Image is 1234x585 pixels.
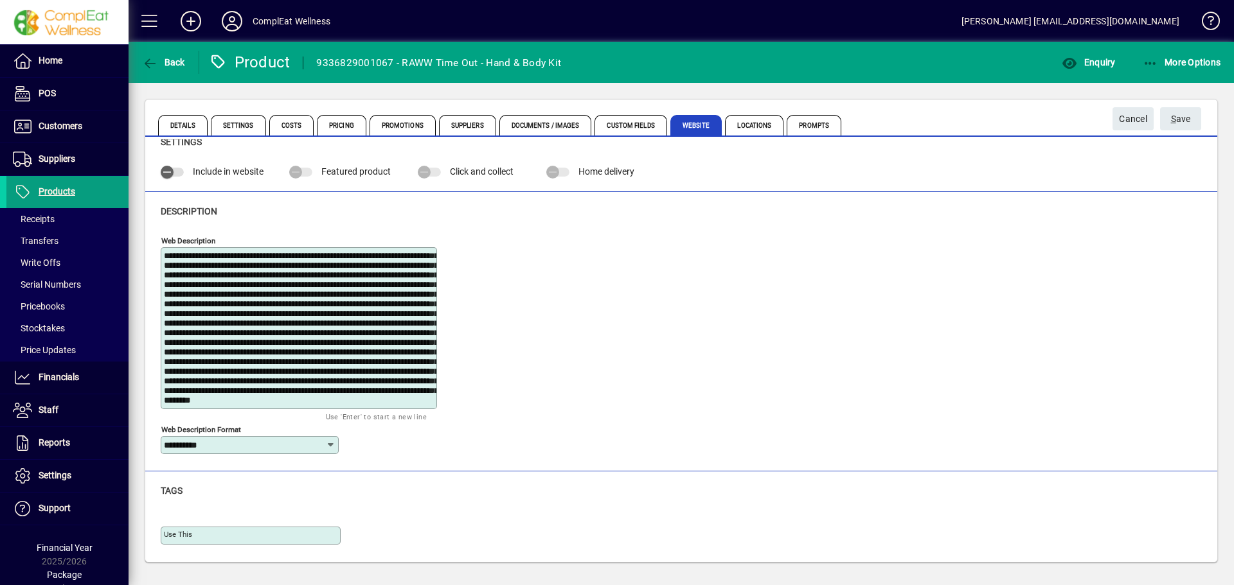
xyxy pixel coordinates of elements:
span: Back [142,57,185,67]
div: ComplEat Wellness [253,11,330,31]
div: Product [209,52,291,73]
a: Home [6,45,129,77]
span: Website [670,115,722,135]
a: Serial Numbers [6,274,129,295]
span: Products [39,186,75,196]
button: Cancel [1113,107,1154,130]
a: Stocktakes [6,317,129,339]
span: Receipts [13,214,55,224]
span: Pricebooks [13,301,65,311]
span: Click and collect [450,166,514,177]
div: [PERSON_NAME] [EMAIL_ADDRESS][DOMAIN_NAME] [961,11,1179,31]
span: More Options [1143,57,1221,67]
a: Financials [6,362,129,394]
a: Support [6,493,129,525]
a: Suppliers [6,143,129,175]
button: Save [1160,107,1201,130]
span: Price Updates [13,345,76,355]
span: Cancel [1119,109,1147,130]
a: Receipts [6,208,129,230]
span: Promotions [370,115,436,135]
span: Home [39,55,62,65]
span: Suppliers [439,115,496,135]
span: Pricing [317,115,366,135]
span: S [1171,114,1176,124]
span: Costs [269,115,314,135]
span: Financial Year [37,543,93,553]
span: Support [39,503,71,513]
span: Custom Fields [595,115,666,135]
span: Package [47,570,82,580]
button: More Options [1140,51,1224,74]
a: Write Offs [6,252,129,274]
div: 9336829001067 - RAWW Time Out - Hand & Body Kit [316,53,561,73]
span: Settings [39,470,71,480]
a: Reports [6,427,129,459]
mat-hint: Use 'Enter' to start a new line [326,409,427,424]
span: Settings [161,137,202,147]
span: Include in website [193,166,264,177]
a: Knowledge Base [1192,3,1218,44]
mat-label: Web Description [161,236,215,245]
a: Price Updates [6,339,129,361]
span: Customers [39,121,82,131]
span: Description [161,206,217,216]
mat-label: Use This [164,530,192,539]
span: Stocktakes [13,323,65,333]
span: Suppliers [39,153,75,164]
span: Tags [161,485,183,496]
span: Financials [39,372,79,382]
span: Locations [725,115,783,135]
span: Serial Numbers [13,279,81,290]
button: Back [139,51,188,74]
span: Enquiry [1062,57,1115,67]
app-page-header-button: Back [129,51,199,74]
span: Settings [211,115,266,135]
a: Staff [6,394,129,426]
a: Settings [6,460,129,492]
a: POS [6,78,129,110]
a: Customers [6,110,129,143]
span: Home delivery [578,166,634,177]
span: Documents / Images [499,115,592,135]
mat-label: Web Description Format [161,424,241,433]
span: Featured product [321,166,391,177]
button: Add [170,10,211,33]
span: Reports [39,437,70,448]
span: POS [39,88,56,98]
a: Pricebooks [6,295,129,317]
button: Profile [211,10,253,33]
span: Details [158,115,208,135]
span: Prompts [787,115,841,135]
a: Transfers [6,230,129,252]
button: Enquiry [1059,51,1118,74]
span: Transfers [13,236,58,246]
span: Staff [39,405,58,415]
span: ave [1171,109,1191,130]
span: Write Offs [13,258,60,268]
